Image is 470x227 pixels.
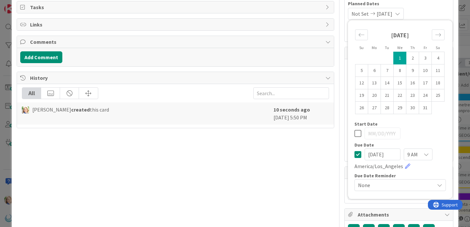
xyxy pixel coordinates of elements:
[71,106,90,113] b: created
[394,77,406,89] td: Choose Wednesday, 10/15/2025 12:00 PM as your check-in date. It’s available.
[355,89,368,102] td: Choose Sunday, 10/19/2025 12:00 PM as your check-in date. It’s available.
[410,45,415,50] small: Th
[394,102,406,114] td: Choose Wednesday, 10/29/2025 12:00 PM as your check-in date. It’s available.
[354,162,403,170] span: America/Los_Angeles
[381,77,394,89] td: Choose Tuesday, 10/14/2025 12:00 PM as your check-in date. It’s available.
[394,64,406,77] td: Choose Wednesday, 10/08/2025 12:00 PM as your check-in date. It’s available.
[30,21,322,28] span: Links
[419,102,432,114] td: Choose Friday, 10/31/2025 12:00 PM as your check-in date. It’s available.
[432,77,445,89] td: Choose Saturday, 10/18/2025 12:00 PM as your check-in date. It’s available.
[22,88,41,99] div: All
[419,52,432,64] td: Choose Friday, 10/03/2025 12:00 PM as your check-in date. It’s available.
[30,38,322,46] span: Comments
[381,102,394,114] td: Choose Tuesday, 10/28/2025 12:00 PM as your check-in date. It’s available.
[385,45,389,50] small: Tu
[406,89,419,102] td: Choose Thursday, 10/23/2025 12:00 PM as your check-in date. It’s available.
[381,64,394,77] td: Choose Tuesday, 10/07/2025 12:00 PM as your check-in date. It’s available.
[348,24,452,122] div: Calendar
[22,106,29,113] img: AD
[14,1,30,9] span: Support
[406,77,419,89] td: Choose Thursday, 10/16/2025 12:00 PM as your check-in date. It’s available.
[424,45,427,50] small: Fr
[407,150,418,159] span: 9 AM
[358,211,441,218] span: Attachments
[274,106,310,113] b: 10 seconds ago
[397,45,402,50] small: We
[394,52,406,64] td: Selected as end date. Wednesday, 10/01/2025 12:00 PM
[253,87,329,99] input: Search...
[274,106,329,121] div: [DATE] 5:50 PM
[355,64,368,77] td: Choose Sunday, 10/05/2025 12:00 PM as your check-in date. It’s available.
[20,51,62,63] button: Add Comment
[432,52,445,64] td: Choose Saturday, 10/04/2025 12:00 PM as your check-in date. It’s available.
[394,89,406,102] td: Choose Wednesday, 10/22/2025 12:00 PM as your check-in date. It’s available.
[419,77,432,89] td: Choose Friday, 10/17/2025 12:00 PM as your check-in date. It’s available.
[432,64,445,77] td: Choose Saturday, 10/11/2025 12:00 PM as your check-in date. It’s available.
[354,122,378,126] span: Start Date
[355,29,368,40] div: Move backward to switch to the previous month.
[419,89,432,102] td: Choose Friday, 10/24/2025 12:00 PM as your check-in date. It’s available.
[30,74,322,82] span: History
[348,0,450,7] span: Planned Dates
[406,102,419,114] td: Choose Thursday, 10/30/2025 12:00 PM as your check-in date. It’s available.
[368,77,381,89] td: Choose Monday, 10/13/2025 12:00 PM as your check-in date. It’s available.
[30,3,322,11] span: Tasks
[381,89,394,102] td: Choose Tuesday, 10/21/2025 12:00 PM as your check-in date. It’s available.
[432,29,445,40] div: Move forward to switch to the next month.
[365,128,400,139] input: MM/DD/YYYY
[354,143,374,147] span: Due Date
[372,45,377,50] small: Mo
[365,148,400,160] input: MM/DD/YYYY
[32,106,109,113] span: [PERSON_NAME] this card
[377,10,392,18] span: [DATE]
[406,52,419,64] td: Choose Thursday, 10/02/2025 12:00 PM as your check-in date. It’s available.
[368,64,381,77] td: Choose Monday, 10/06/2025 12:00 PM as your check-in date. It’s available.
[358,181,431,190] span: None
[368,102,381,114] td: Choose Monday, 10/27/2025 12:00 PM as your check-in date. It’s available.
[419,64,432,77] td: Choose Friday, 10/10/2025 12:00 PM as your check-in date. It’s available.
[391,31,409,39] strong: [DATE]
[368,89,381,102] td: Choose Monday, 10/20/2025 12:00 PM as your check-in date. It’s available.
[359,45,364,50] small: Su
[432,89,445,102] td: Choose Saturday, 10/25/2025 12:00 PM as your check-in date. It’s available.
[436,45,440,50] small: Sa
[355,77,368,89] td: Choose Sunday, 10/12/2025 12:00 PM as your check-in date. It’s available.
[406,64,419,77] td: Choose Thursday, 10/09/2025 12:00 PM as your check-in date. It’s available.
[354,173,396,178] span: Due Date Reminder
[355,102,368,114] td: Choose Sunday, 10/26/2025 12:00 PM as your check-in date. It’s available.
[352,10,369,18] span: Not Set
